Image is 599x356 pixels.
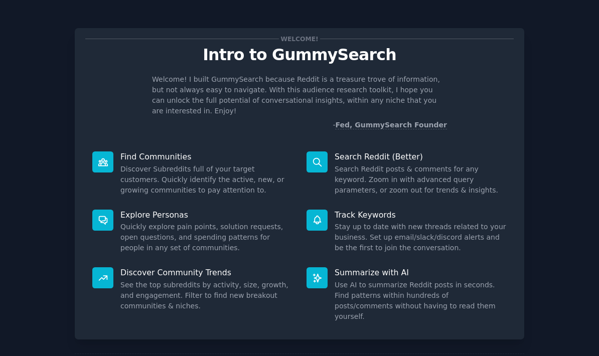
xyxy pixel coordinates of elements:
p: Intro to GummySearch [85,46,514,64]
dd: Use AI to summarize Reddit posts in seconds. Find patterns within hundreds of posts/comments with... [335,280,507,322]
p: Welcome! I built GummySearch because Reddit is a treasure trove of information, but not always ea... [152,74,447,116]
dd: Discover Subreddits full of your target customers. Quickly identify the active, new, or growing c... [120,164,292,196]
dd: Search Reddit posts & comments for any keyword. Zoom in with advanced query parameters, or zoom o... [335,164,507,196]
p: Discover Community Trends [120,267,292,278]
span: Welcome! [279,34,320,44]
div: - [333,120,447,130]
dd: See the top subreddits by activity, size, growth, and engagement. Filter to find new breakout com... [120,280,292,311]
p: Search Reddit (Better) [335,151,507,162]
p: Track Keywords [335,210,507,220]
a: Fed, GummySearch Founder [335,121,447,129]
p: Explore Personas [120,210,292,220]
p: Find Communities [120,151,292,162]
dd: Stay up to date with new threads related to your business. Set up email/slack/discord alerts and ... [335,222,507,253]
dd: Quickly explore pain points, solution requests, open questions, and spending patterns for people ... [120,222,292,253]
p: Summarize with AI [335,267,507,278]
